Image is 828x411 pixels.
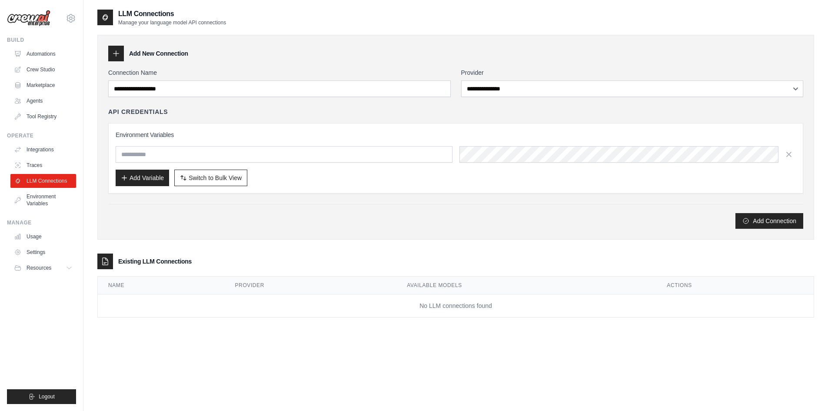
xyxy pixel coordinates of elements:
button: Add Connection [735,213,803,229]
th: Actions [656,277,814,294]
th: Provider [225,277,397,294]
div: Manage [7,219,76,226]
div: Operate [7,132,76,139]
button: Switch to Bulk View [174,170,247,186]
td: No LLM connections found [98,294,814,317]
button: Resources [10,261,76,275]
img: Logo [7,10,50,27]
a: Automations [10,47,76,61]
a: Agents [10,94,76,108]
button: Add Variable [116,170,169,186]
h3: Environment Variables [116,130,796,139]
a: Crew Studio [10,63,76,77]
a: Integrations [10,143,76,157]
span: Resources [27,264,51,271]
span: Switch to Bulk View [189,174,242,182]
a: Usage [10,230,76,244]
span: Logout [39,393,55,400]
div: Build [7,37,76,43]
a: Traces [10,158,76,172]
button: Logout [7,389,76,404]
a: Settings [10,245,76,259]
th: Name [98,277,225,294]
label: Provider [461,68,804,77]
h3: Add New Connection [129,49,188,58]
h4: API Credentials [108,107,168,116]
a: LLM Connections [10,174,76,188]
a: Tool Registry [10,110,76,124]
h3: Existing LLM Connections [118,257,192,266]
th: Available Models [396,277,656,294]
a: Marketplace [10,78,76,92]
label: Connection Name [108,68,451,77]
h2: LLM Connections [118,9,226,19]
p: Manage your language model API connections [118,19,226,26]
a: Environment Variables [10,190,76,211]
